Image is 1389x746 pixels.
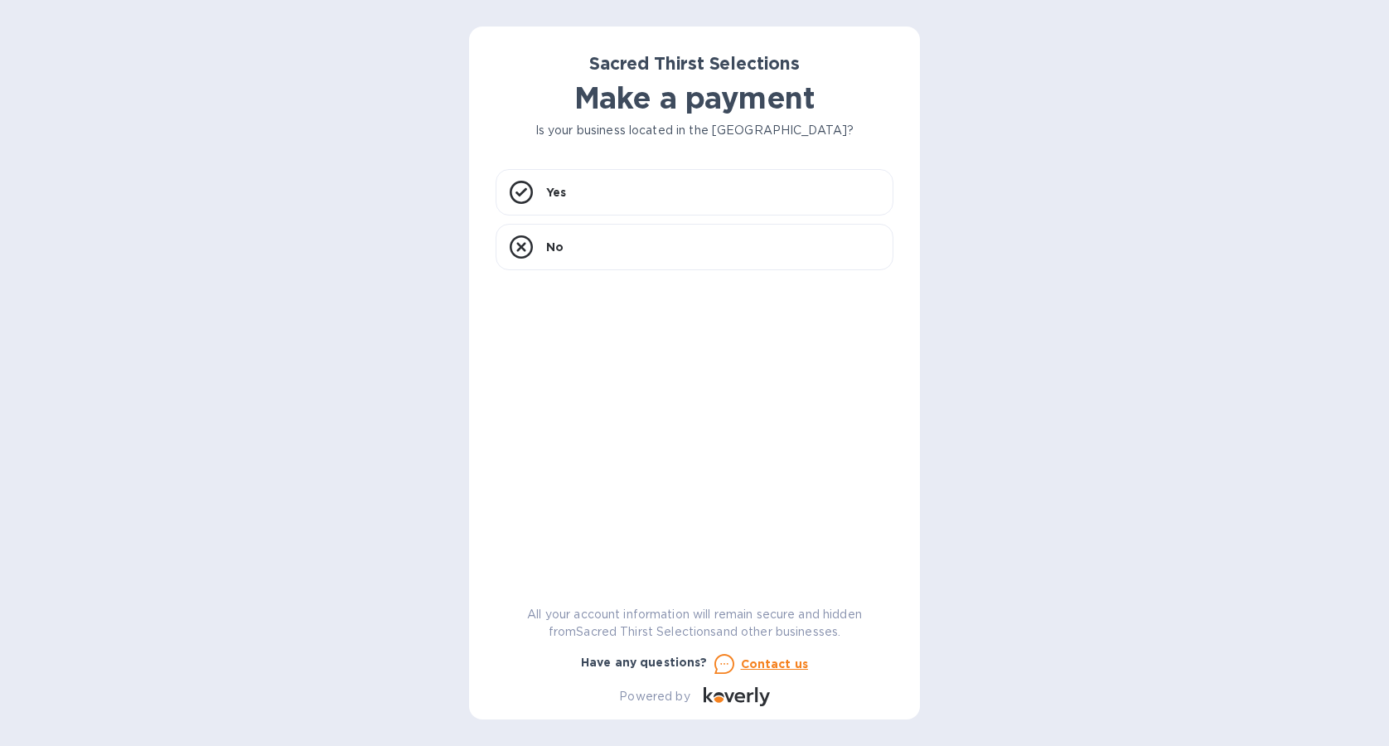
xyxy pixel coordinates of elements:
p: Powered by [619,688,690,705]
h1: Make a payment [496,80,893,115]
p: Yes [546,184,566,201]
u: Contact us [741,657,809,671]
p: No [546,239,564,255]
p: All your account information will remain secure and hidden from Sacred Thirst Selections and othe... [496,606,893,641]
b: Sacred Thirst Selections [589,53,800,74]
b: Have any questions? [581,656,708,669]
p: Is your business located in the [GEOGRAPHIC_DATA]? [496,122,893,139]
